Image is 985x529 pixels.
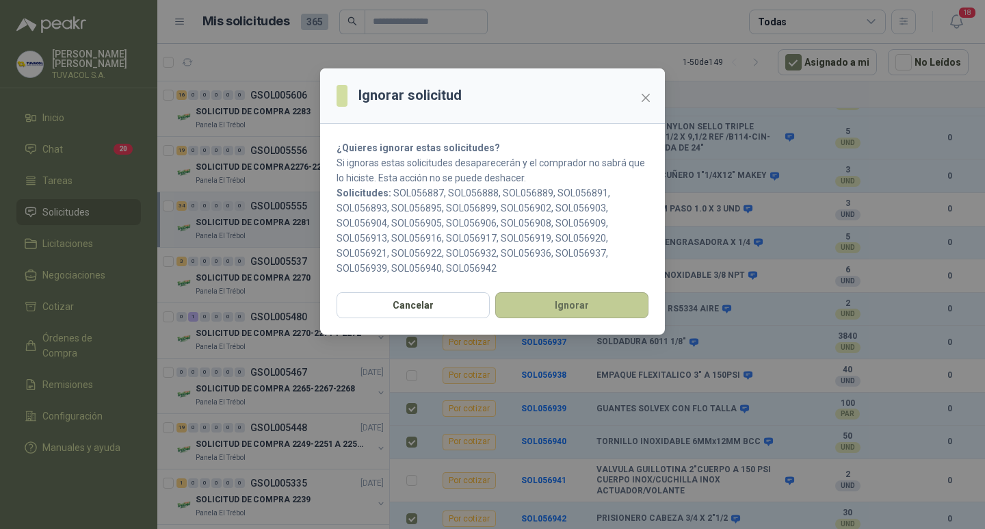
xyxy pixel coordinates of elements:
[337,185,648,276] p: SOL056887, SOL056888, SOL056889, SOL056891, SOL056893, SOL056895, SOL056899, SOL056902, SOL056903...
[337,155,648,185] p: Si ignoras estas solicitudes desaparecerán y el comprador no sabrá que lo hiciste. Esta acción no...
[337,142,500,153] strong: ¿Quieres ignorar estas solicitudes?
[337,292,490,318] button: Cancelar
[337,188,391,198] b: Solicitudes:
[635,87,657,109] button: Close
[358,85,462,106] h3: Ignorar solicitud
[640,92,651,103] span: close
[495,292,648,318] button: Ignorar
